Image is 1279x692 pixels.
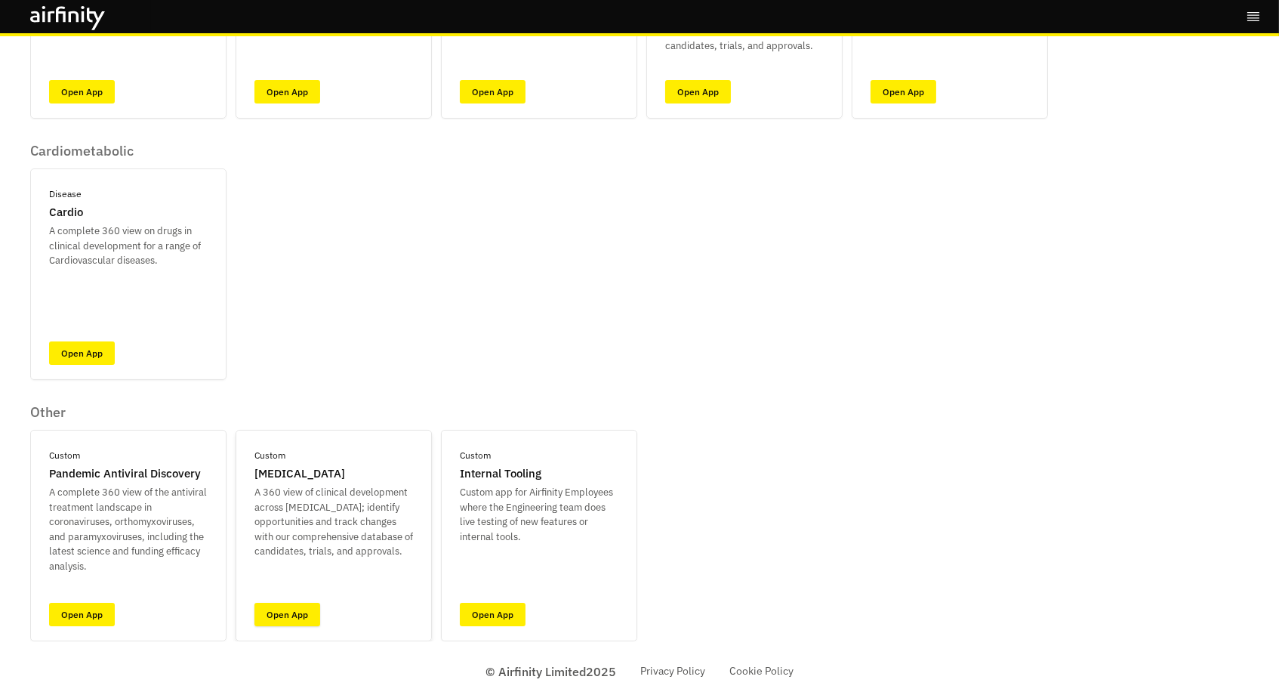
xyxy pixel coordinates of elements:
p: Pandemic Antiviral Discovery [49,465,201,483]
p: Custom [460,449,491,462]
p: Custom [49,449,80,462]
p: A 360 view of clinical development across [MEDICAL_DATA]; identify opportunities and track change... [254,485,413,559]
a: Open App [460,603,525,626]
p: Disease [49,187,82,201]
p: © Airfinity Limited 2025 [485,663,616,681]
a: Open App [254,603,320,626]
a: Open App [49,80,115,103]
p: A complete 360 view on drugs in clinical development for a range of Cardiovascular diseases. [49,224,208,268]
p: Custom app for Airfinity Employees where the Engineering team does live testing of new features o... [460,485,618,544]
p: A complete 360 view of the antiviral treatment landscape in coronaviruses, orthomyxoviruses, and ... [49,485,208,573]
p: Other [30,404,637,421]
a: Privacy Policy [640,663,705,679]
p: Custom [254,449,285,462]
a: Open App [254,80,320,103]
a: Open App [871,80,936,103]
a: Open App [49,341,115,365]
p: Cardio [49,204,83,221]
p: Cardiometabolic [30,143,227,159]
p: Internal Tooling [460,465,541,483]
a: Open App [665,80,731,103]
a: Open App [49,603,115,626]
a: Open App [460,80,525,103]
p: [MEDICAL_DATA] [254,465,345,483]
a: Cookie Policy [729,663,794,679]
